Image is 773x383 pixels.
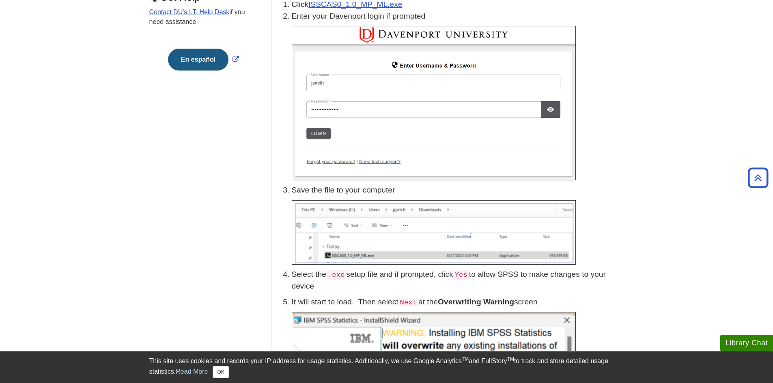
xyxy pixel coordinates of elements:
[453,270,469,280] code: Yes
[149,7,258,27] p: if you need assistance.
[438,297,514,306] b: Overwriting Warning
[176,368,208,375] a: Read More
[292,269,620,292] p: Select the setup file and if prompted, click to allow SPSS to make changes to your device
[745,172,771,183] a: Back to Top
[292,184,620,196] p: Save the file to your computer
[720,335,773,351] button: Library Chat
[292,296,620,308] p: It will start to load. Then select at the screen
[326,270,346,280] code: .exe
[292,11,620,22] p: Enter your Davenport login if prompted
[166,56,241,63] a: Link opens in new window
[168,49,228,71] button: En español
[213,366,228,378] button: Close
[149,9,230,15] a: Contact DU's I.T. Help Desk
[462,356,469,362] sup: TM
[507,356,514,362] sup: TM
[292,200,576,265] img: 'ISSCASO1.0_MP_ML.exe' is being saved to a folder in the download folder.
[398,298,418,307] code: Next
[149,356,624,378] div: This site uses cookies and records your IP address for usage statistics. Additionally, we use Goo...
